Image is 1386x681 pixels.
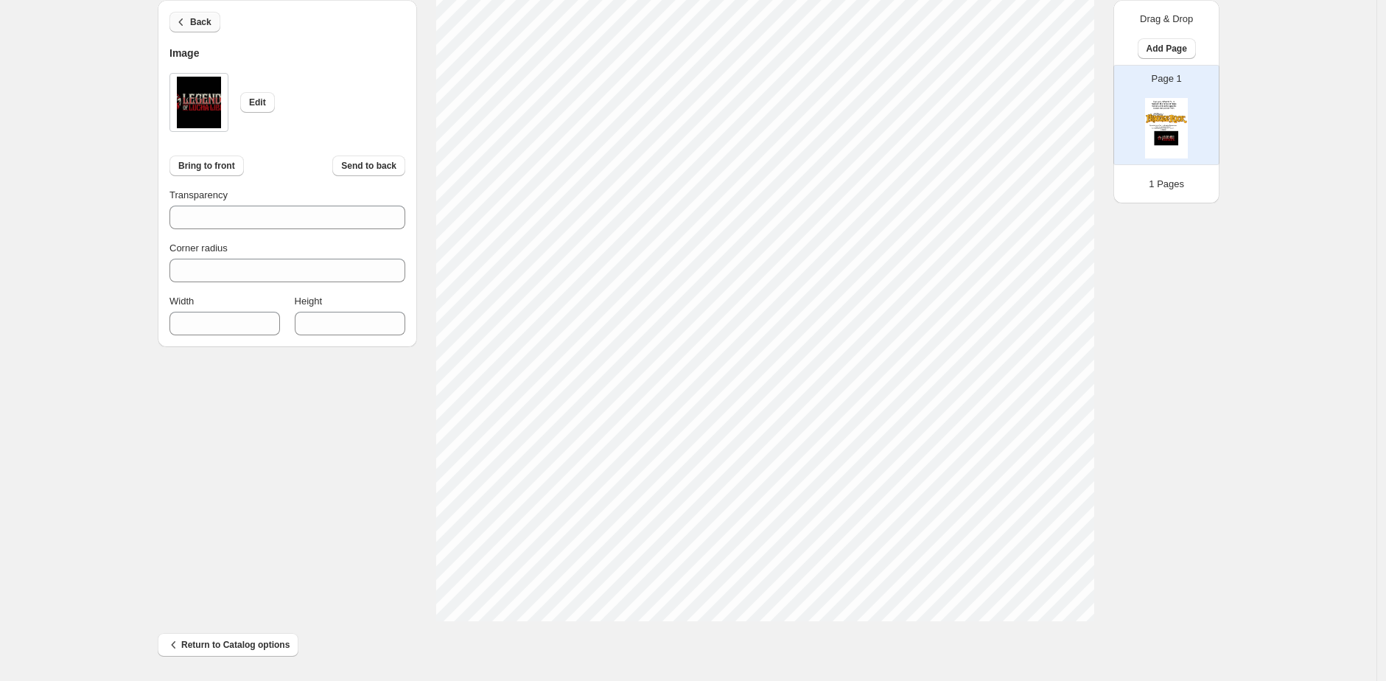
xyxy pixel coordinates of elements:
[190,16,211,28] span: Back
[1113,65,1219,165] div: Page 1cover page
[169,242,228,254] span: Corner radius
[341,160,396,172] span: Send to back
[1152,71,1182,86] p: Page 1
[1147,43,1187,55] span: Add Page
[249,97,266,108] span: Edit
[167,638,290,652] span: Return to Catalog options
[1140,12,1193,27] p: Drag & Drop
[1138,38,1196,59] button: Add Page
[169,189,228,200] span: Transparency
[240,92,275,113] button: Edit
[295,296,323,307] span: Height
[332,156,405,176] button: Send to back
[169,47,199,59] span: Image
[1149,177,1184,192] p: 1 Pages
[178,160,235,172] span: Bring to front
[169,156,244,176] button: Bring to front
[169,12,220,32] button: Back
[158,633,298,657] button: Return to Catalog options
[169,296,194,307] span: Width
[177,77,221,128] img: product image
[1145,98,1188,158] img: cover page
